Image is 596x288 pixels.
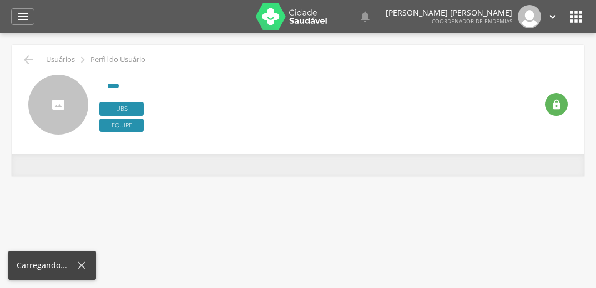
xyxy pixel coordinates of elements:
[17,260,75,271] div: Carregando...
[77,54,89,66] i: 
[99,119,144,132] span: Equipe
[547,11,559,23] i: 
[386,9,512,17] p: [PERSON_NAME] [PERSON_NAME]
[567,8,585,25] i: 
[358,5,372,28] a: 
[90,55,145,64] p: Perfil do Usuário
[547,5,559,28] a: 
[46,55,75,64] p: Usuários
[432,17,512,25] span: Coordenador de Endemias
[551,99,562,110] i: 
[22,53,35,66] i: Voltar
[11,8,34,25] a: 
[545,93,568,116] div: Resetar senha
[16,10,29,23] i: 
[358,10,372,23] i: 
[99,102,144,116] span: Ubs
